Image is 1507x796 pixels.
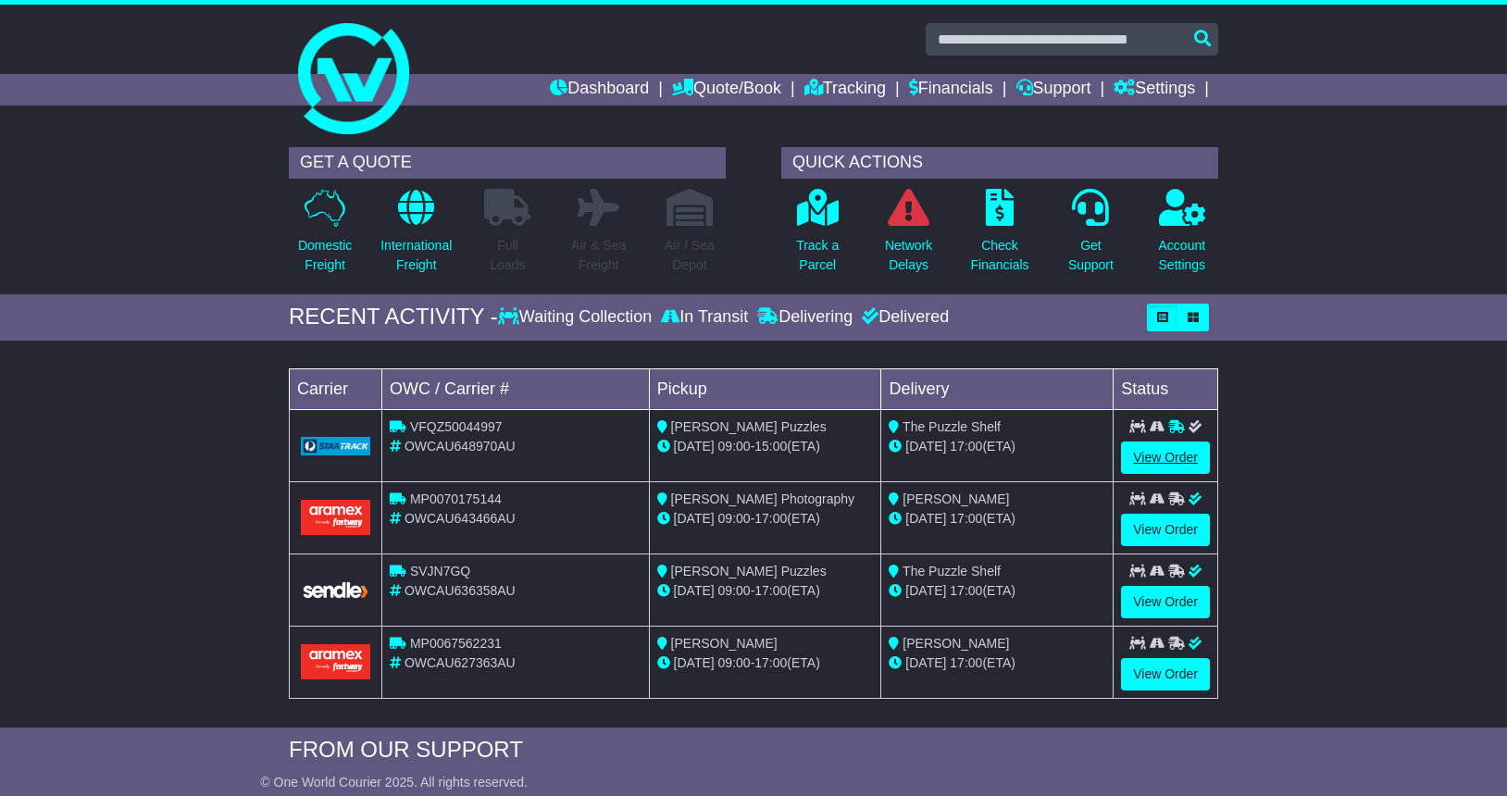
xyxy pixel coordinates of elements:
div: QUICK ACTIONS [781,147,1218,179]
a: View Order [1121,514,1210,546]
a: Financials [909,74,993,106]
span: 17:00 [950,439,982,454]
p: International Freight [380,236,452,275]
p: Network Delays [885,236,932,275]
span: MP0067562231 [410,636,502,651]
a: Quote/Book [672,74,781,106]
td: OWC / Carrier # [382,368,650,409]
div: Waiting Collection [498,307,656,328]
span: 15:00 [754,439,787,454]
span: [DATE] [674,655,715,670]
td: Pickup [649,368,881,409]
p: Get Support [1068,236,1114,275]
div: GET A QUOTE [289,147,726,179]
span: 17:00 [754,511,787,526]
a: InternationalFreight [380,188,453,285]
div: - (ETA) [657,581,874,601]
div: - (ETA) [657,653,874,673]
span: 09:00 [718,511,751,526]
span: [DATE] [905,655,946,670]
p: Air & Sea Freight [571,236,626,275]
a: View Order [1121,442,1210,474]
span: MP0070175144 [410,491,502,506]
a: View Order [1121,586,1210,618]
span: OWCAU648970AU [405,439,516,454]
div: (ETA) [889,437,1105,456]
div: (ETA) [889,509,1105,529]
img: GetCarrierServiceLogo [301,437,370,455]
a: Dashboard [550,74,649,106]
a: GetSupport [1067,188,1115,285]
span: [PERSON_NAME] Photography [671,491,854,506]
div: In Transit [656,307,753,328]
span: 09:00 [718,439,751,454]
span: [PERSON_NAME] Puzzles [671,564,827,578]
a: Track aParcel [795,188,840,285]
a: NetworkDelays [884,188,933,285]
span: OWCAU636358AU [405,583,516,598]
div: - (ETA) [657,437,874,456]
div: Delivering [753,307,857,328]
td: Delivery [881,368,1114,409]
a: Tracking [804,74,886,106]
img: Aramex.png [301,644,370,678]
a: Settings [1114,74,1195,106]
span: [DATE] [674,511,715,526]
td: Carrier [290,368,382,409]
div: RECENT ACTIVITY - [289,304,498,330]
span: [PERSON_NAME] [903,636,1009,651]
img: Aramex.png [301,500,370,534]
p: Full Loads [484,236,530,275]
span: © One World Courier 2025. All rights reserved. [260,775,528,790]
a: View Order [1121,658,1210,690]
div: (ETA) [889,581,1105,601]
span: 17:00 [754,655,787,670]
p: Account Settings [1159,236,1206,275]
span: 09:00 [718,583,751,598]
td: Status [1114,368,1218,409]
a: AccountSettings [1158,188,1207,285]
p: Air / Sea Depot [665,236,715,275]
span: 09:00 [718,655,751,670]
span: [DATE] [905,511,946,526]
span: 17:00 [950,655,982,670]
span: [DATE] [674,583,715,598]
span: 17:00 [950,511,982,526]
p: Track a Parcel [796,236,839,275]
span: OWCAU627363AU [405,655,516,670]
div: FROM OUR SUPPORT [289,737,1218,764]
p: Domestic Freight [298,236,352,275]
span: [PERSON_NAME] Puzzles [671,419,827,434]
span: The Puzzle Shelf [903,419,1001,434]
span: OWCAU643466AU [405,511,516,526]
div: Delivered [857,307,949,328]
span: The Puzzle Shelf [903,564,1001,578]
span: [PERSON_NAME] [903,491,1009,506]
span: 17:00 [754,583,787,598]
a: Support [1016,74,1091,106]
span: SVJN7GQ [410,564,470,578]
span: [PERSON_NAME] [671,636,778,651]
span: 17:00 [950,583,982,598]
p: Check Financials [971,236,1029,275]
div: (ETA) [889,653,1105,673]
a: DomesticFreight [297,188,353,285]
span: [DATE] [905,439,946,454]
span: [DATE] [674,439,715,454]
span: VFQZ50044997 [410,419,503,434]
span: [DATE] [905,583,946,598]
a: CheckFinancials [970,188,1030,285]
div: - (ETA) [657,509,874,529]
img: GetCarrierServiceLogo [301,580,370,600]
